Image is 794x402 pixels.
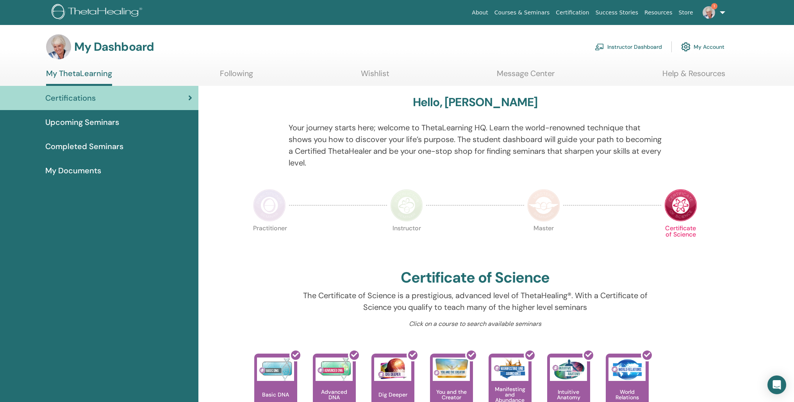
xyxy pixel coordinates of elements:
[289,290,662,313] p: The Certificate of Science is a prestigious, advanced level of ThetaHealing®. With a Certificate ...
[45,165,101,176] span: My Documents
[608,358,646,381] img: World Relations
[430,389,473,400] p: You and the Creator
[664,225,697,258] p: Certificate of Science
[527,189,560,222] img: Master
[289,319,662,329] p: Click on a course to search available seminars
[676,5,696,20] a: Store
[703,6,715,19] img: default.jpg
[361,69,389,84] a: Wishlist
[681,38,724,55] a: My Account
[289,122,662,169] p: Your journey starts here; welcome to ThetaLearning HQ. Learn the world-renowned technique that sh...
[606,389,649,400] p: World Relations
[52,4,145,21] img: logo.png
[662,69,725,84] a: Help & Resources
[401,269,550,287] h2: Certificate of Science
[375,392,410,397] p: Dig Deeper
[527,225,560,258] p: Master
[413,95,538,109] h3: Hello, [PERSON_NAME]
[664,189,697,222] img: Certificate of Science
[220,69,253,84] a: Following
[497,69,555,84] a: Message Center
[45,116,119,128] span: Upcoming Seminars
[592,5,641,20] a: Success Stories
[313,389,356,400] p: Advanced DNA
[641,5,676,20] a: Resources
[46,34,71,59] img: default.jpg
[491,5,553,20] a: Courses & Seminars
[433,358,470,379] img: You and the Creator
[257,358,294,381] img: Basic DNA
[46,69,112,86] a: My ThetaLearning
[253,189,286,222] img: Practitioner
[374,358,411,381] img: Dig Deeper
[767,375,786,394] div: Open Intercom Messenger
[45,92,96,104] span: Certifications
[547,389,590,400] p: Intuitive Anatomy
[45,141,123,152] span: Completed Seminars
[595,38,662,55] a: Instructor Dashboard
[74,40,154,54] h3: My Dashboard
[550,358,587,381] img: Intuitive Anatomy
[553,5,592,20] a: Certification
[681,40,691,53] img: cog.svg
[253,225,286,258] p: Practitioner
[711,3,717,9] span: 1
[595,43,604,50] img: chalkboard-teacher.svg
[491,358,528,381] img: Manifesting and Abundance
[390,225,423,258] p: Instructor
[390,189,423,222] img: Instructor
[469,5,491,20] a: About
[316,358,353,381] img: Advanced DNA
